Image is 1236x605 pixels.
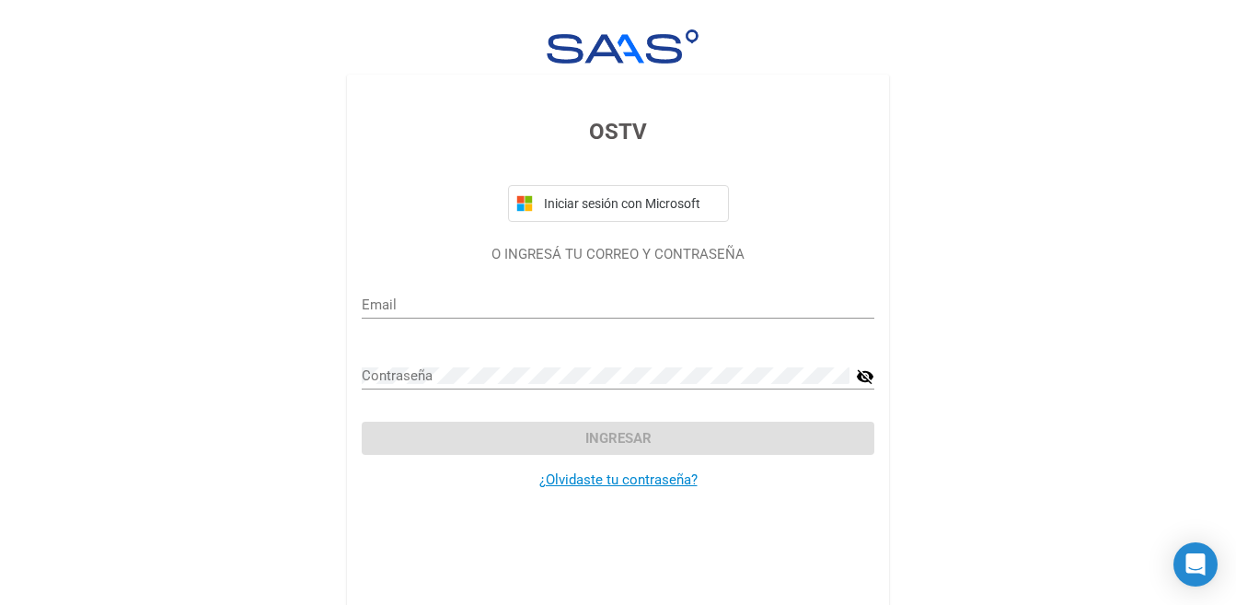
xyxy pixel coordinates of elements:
a: ¿Olvidaste tu contraseña? [539,471,698,488]
h3: OSTV [362,115,874,148]
span: Iniciar sesión con Microsoft [540,196,721,211]
span: Ingresar [585,430,652,447]
button: Ingresar [362,422,874,455]
p: O INGRESÁ TU CORREO Y CONTRASEÑA [362,244,874,265]
div: Open Intercom Messenger [1173,542,1218,587]
mat-icon: visibility_off [856,366,874,388]
button: Iniciar sesión con Microsoft [508,185,729,222]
